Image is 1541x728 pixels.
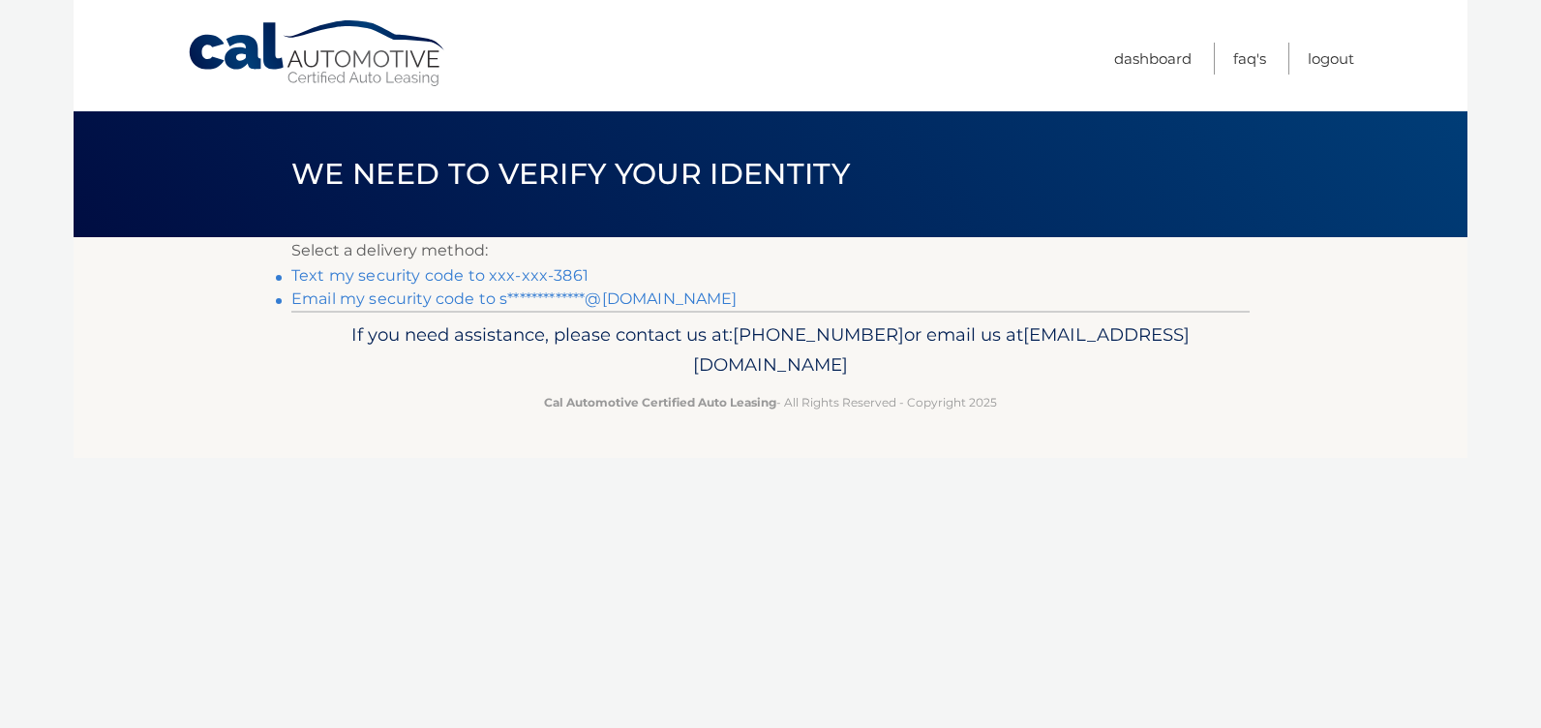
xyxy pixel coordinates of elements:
[1233,43,1266,75] a: FAQ's
[187,19,448,88] a: Cal Automotive
[733,323,904,346] span: [PHONE_NUMBER]
[1114,43,1192,75] a: Dashboard
[291,237,1250,264] p: Select a delivery method:
[291,156,850,192] span: We need to verify your identity
[1308,43,1354,75] a: Logout
[291,266,589,285] a: Text my security code to xxx-xxx-3861
[304,392,1237,412] p: - All Rights Reserved - Copyright 2025
[544,395,776,409] strong: Cal Automotive Certified Auto Leasing
[304,319,1237,381] p: If you need assistance, please contact us at: or email us at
